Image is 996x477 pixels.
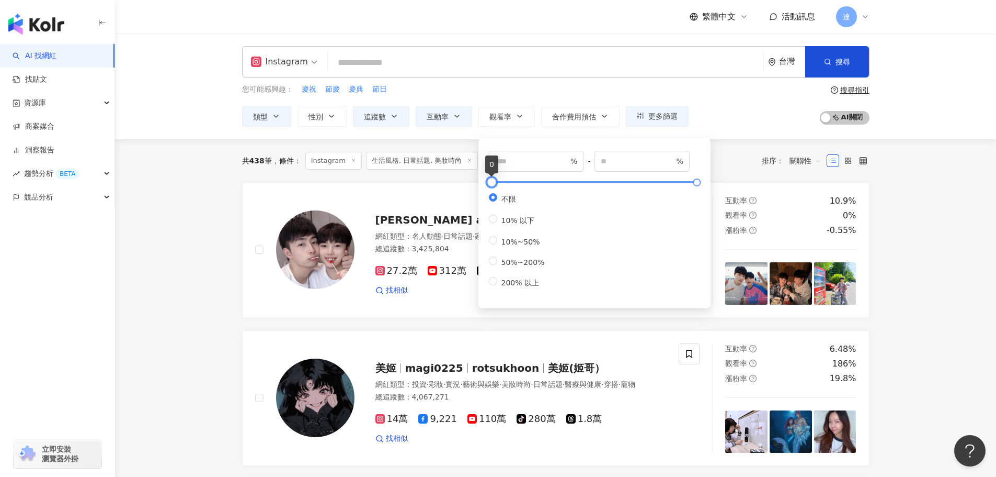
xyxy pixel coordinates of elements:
[325,84,340,95] button: 節慶
[533,380,563,389] span: 日常話題
[954,435,986,467] iframe: Help Scout Beacon - Open
[779,57,805,66] div: 台灣
[626,106,689,127] button: 更多篩選
[460,380,462,389] span: ·
[473,232,475,240] span: ·
[427,113,449,121] span: 互動率
[13,170,20,178] span: rise
[364,113,386,121] span: 追蹤數
[276,359,354,437] img: KOL Avatar
[497,238,544,246] span: 10%~50%
[272,157,301,165] span: 條件 ：
[497,195,520,203] span: 不限
[552,113,596,121] span: 合作費用預估
[477,265,513,276] span: 3.4萬
[412,380,427,389] span: 投資
[372,84,387,95] span: 節日
[501,380,531,389] span: 美妝時尚
[242,330,869,466] a: KOL Avatar美姬magi0225rotsukhoon美姬(姬哥）網紅類型：投資·彩妝·實況·藝術與娛樂·美妝時尚·日常話題·醫療與健康·穿搭·寵物總追蹤數：4,067,27114萬9,2...
[372,84,387,95] button: 節日
[17,446,37,462] img: chrome extension
[375,231,667,242] div: 網紅類型 ：
[830,343,856,355] div: 6.48%
[782,12,815,21] span: 活動訊息
[541,106,620,127] button: 合作費用預估
[840,86,869,94] div: 搜尋指引
[648,112,678,120] span: 更多篩選
[499,380,501,389] span: ·
[531,380,533,389] span: ·
[305,152,362,170] span: Instagram
[13,121,54,132] a: 商案媒合
[366,152,478,170] span: 生活風格, 日常話題, 美妝時尚
[677,156,683,167] span: %
[497,216,539,225] span: 10% 以下
[565,380,601,389] span: 醫療與健康
[548,362,605,374] span: 美姬(姬哥）
[497,258,549,267] span: 50%~200%
[242,182,869,318] a: KOL Avatar[PERSON_NAME] and Kibo網紅類型：名人動態·日常話題·家庭·節慶總追蹤數：3,425,80427.2萬312萬3.4萬找相似互動率question-cir...
[475,232,489,240] span: 家庭
[8,14,64,35] img: logo
[251,53,308,70] div: Instagram
[301,84,317,95] button: 慶祝
[768,58,776,66] span: environment
[805,46,869,77] button: 搜尋
[725,262,768,305] img: post-image
[24,162,79,185] span: 趨勢分析
[463,380,499,389] span: 藝術與娛樂
[302,84,316,95] span: 慶祝
[429,380,443,389] span: 彩妝
[749,212,757,219] span: question-circle
[725,359,747,368] span: 觀看率
[375,380,667,390] div: 網紅類型 ：
[386,434,408,444] span: 找相似
[353,106,409,127] button: 追蹤數
[13,51,56,61] a: searchAI 找網紅
[566,414,602,425] span: 1.8萬
[276,210,354,289] img: KOL Avatar
[55,169,79,179] div: BETA
[24,91,46,115] span: 資源庫
[375,285,408,296] a: 找相似
[563,380,565,389] span: ·
[601,380,603,389] span: ·
[242,106,291,127] button: 類型
[42,445,78,463] span: 立即安裝 瀏覽器外掛
[443,232,473,240] span: 日常話題
[308,113,323,121] span: 性別
[725,196,747,205] span: 互動率
[835,58,850,66] span: 搜尋
[441,232,443,240] span: ·
[831,86,838,94] span: question-circle
[749,345,757,352] span: question-circle
[348,84,364,95] button: 慶典
[418,414,457,425] span: 9,221
[725,374,747,383] span: 漲粉率
[485,156,498,173] div: 0
[619,380,621,389] span: ·
[517,414,555,425] span: 280萬
[843,11,850,23] span: 達
[386,285,408,296] span: 找相似
[725,345,747,353] span: 互動率
[583,156,594,167] span: -
[375,244,667,254] div: 總追蹤數 ： 3,425,804
[349,84,363,95] span: 慶典
[13,74,47,85] a: 找貼文
[489,113,511,121] span: 觀看率
[621,380,635,389] span: 寵物
[412,232,441,240] span: 名人動態
[832,358,856,370] div: 186%
[749,197,757,204] span: question-circle
[478,106,535,127] button: 觀看率
[375,362,396,374] span: 美姬
[749,360,757,367] span: question-circle
[770,262,812,305] img: post-image
[789,152,821,169] span: 關聯性
[375,414,408,425] span: 14萬
[249,157,265,165] span: 438
[427,380,429,389] span: ·
[770,411,812,453] img: post-image
[14,440,101,468] a: chrome extension立即安裝 瀏覽器外掛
